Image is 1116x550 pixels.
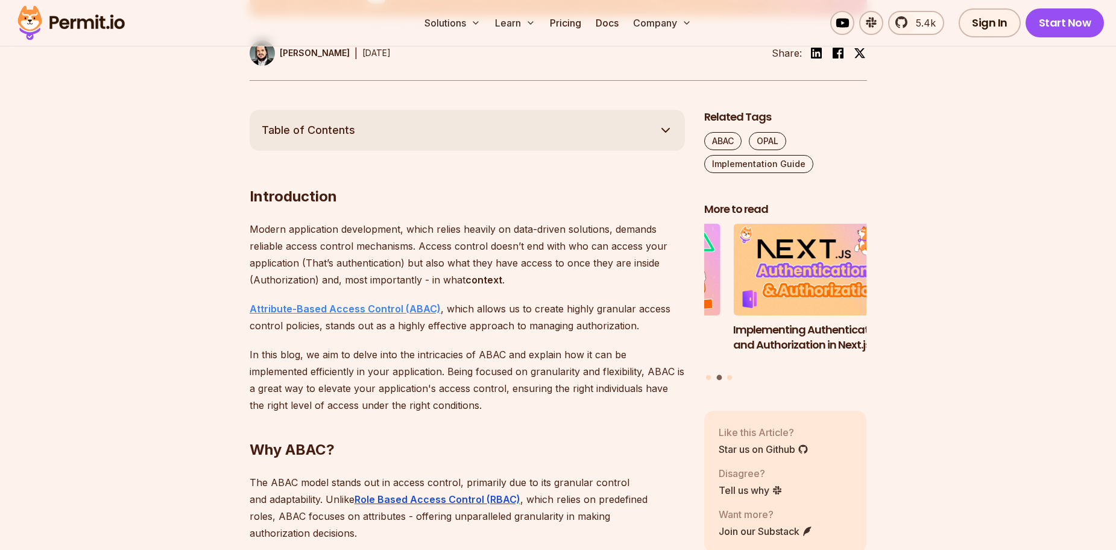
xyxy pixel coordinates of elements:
[809,46,824,60] img: linkedin
[704,155,813,173] a: Implementation Guide
[1026,8,1105,37] a: Start Now
[719,442,809,457] a: Star us on Github
[250,40,275,66] img: Gabriel L. Manor
[888,11,944,35] a: 5.4k
[262,122,355,139] span: Table of Contents
[733,224,896,367] li: 2 of 3
[716,375,722,381] button: Go to slide 2
[355,493,520,505] a: Role Based Access Control (RBAC)
[706,375,711,380] button: Go to slide 1
[545,11,586,35] a: Pricing
[628,11,696,35] button: Company
[704,110,867,125] h2: Related Tags
[250,346,685,414] p: In this blog, we aim to delve into the intricacies of ABAC and explain how it can be implemented ...
[772,46,802,60] li: Share:
[704,132,742,150] a: ABAC
[250,474,685,542] p: The ABAC model stands out in access control, primarily due to its granular control and adaptabili...
[250,441,335,458] strong: Why ABAC?
[749,132,786,150] a: OPAL
[733,224,896,367] a: Implementing Authentication and Authorization in Next.jsImplementing Authentication and Authoriza...
[719,483,783,498] a: Tell us why
[420,11,485,35] button: Solutions
[719,507,813,522] p: Want more?
[12,2,130,43] img: Permit logo
[854,47,866,59] img: twitter
[250,110,685,151] button: Table of Contents
[250,40,350,66] a: [PERSON_NAME]
[719,425,809,440] p: Like this Article?
[959,8,1021,37] a: Sign In
[362,48,391,58] time: [DATE]
[465,274,502,286] strong: context
[733,224,896,315] img: Implementing Authentication and Authorization in Next.js
[727,375,732,380] button: Go to slide 3
[719,466,783,481] p: Disagree?
[558,224,720,367] li: 1 of 3
[831,46,845,60] img: facebook
[558,323,720,353] h3: Implementing Multi-Tenant RBAC in Nuxt.js
[909,16,936,30] span: 5.4k
[704,224,867,382] div: Posts
[250,221,685,288] p: Modern application development, which relies heavily on data-driven solutions, demands reliable a...
[704,202,867,217] h2: More to read
[719,524,813,539] a: Join our Substack
[250,188,337,205] strong: Introduction
[280,47,350,59] p: [PERSON_NAME]
[250,303,441,315] a: Attribute-Based Access Control (ABAC)
[591,11,623,35] a: Docs
[250,300,685,334] p: , which allows us to create highly granular access control policies, stands out as a highly effec...
[733,323,896,353] h3: Implementing Authentication and Authorization in Next.js
[490,11,540,35] button: Learn
[355,46,358,60] div: |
